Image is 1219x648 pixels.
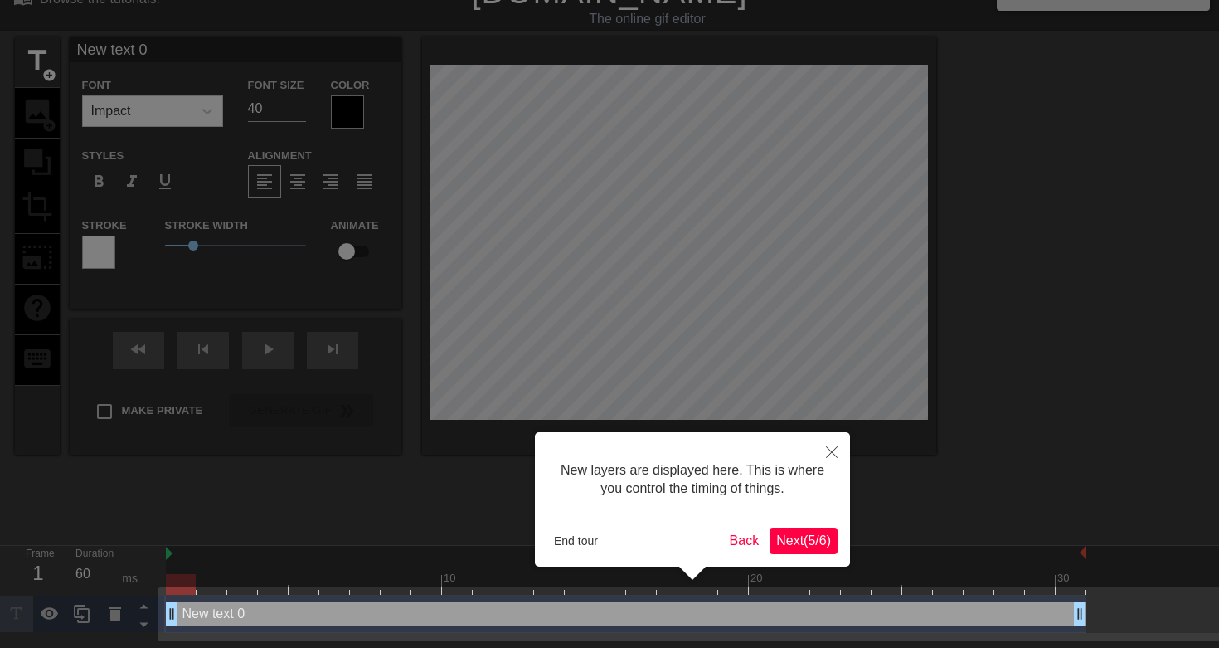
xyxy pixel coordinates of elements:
[813,432,850,470] button: Close
[547,529,605,553] button: End tour
[776,534,831,548] span: Next ( 5 / 6 )
[547,445,838,515] div: New layers are displayed here. This is where you control the timing of things.
[723,528,766,554] button: Back
[770,528,838,554] button: Next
